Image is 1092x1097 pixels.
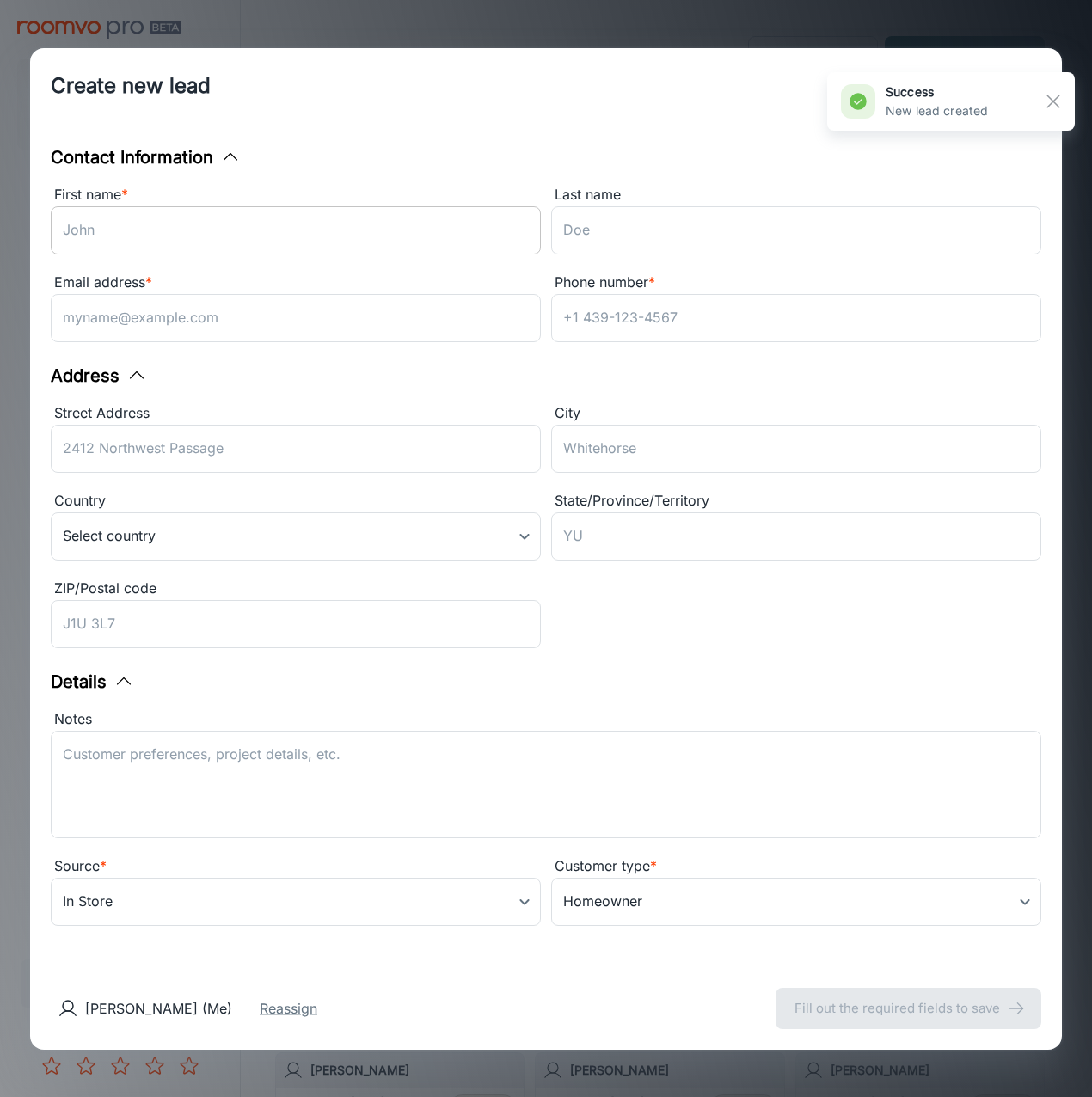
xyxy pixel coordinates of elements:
div: Customer type [551,855,1041,878]
h6: success [886,83,988,101]
input: myname@example.com [51,294,541,342]
input: J1U 3L7 [51,600,541,648]
p: [PERSON_NAME] (Me) [85,998,232,1019]
button: Contact Information [51,144,241,170]
input: Doe [551,206,1041,254]
button: Details [51,669,134,695]
button: Address [51,363,147,389]
button: Reassign [260,998,317,1019]
input: Whitehorse [551,425,1041,473]
div: In Store [51,878,541,926]
input: 2412 Northwest Passage [51,425,541,473]
div: Phone number [551,272,1041,294]
input: +1 439-123-4567 [551,294,1041,342]
p: New lead created [886,101,988,120]
div: Notes [51,708,1041,731]
div: Select country [51,512,541,561]
input: John [51,206,541,254]
div: Last name [551,184,1041,206]
div: Country [51,490,541,512]
div: Street Address [51,402,541,425]
div: City [551,402,1041,425]
div: State/Province/Territory [551,490,1041,512]
div: First name [51,184,541,206]
div: Homeowner [551,878,1041,926]
div: ZIP/Postal code [51,578,541,600]
div: Email address [51,272,541,294]
input: YU [551,512,1041,561]
div: Source [51,855,541,878]
h1: Create new lead [51,70,211,101]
